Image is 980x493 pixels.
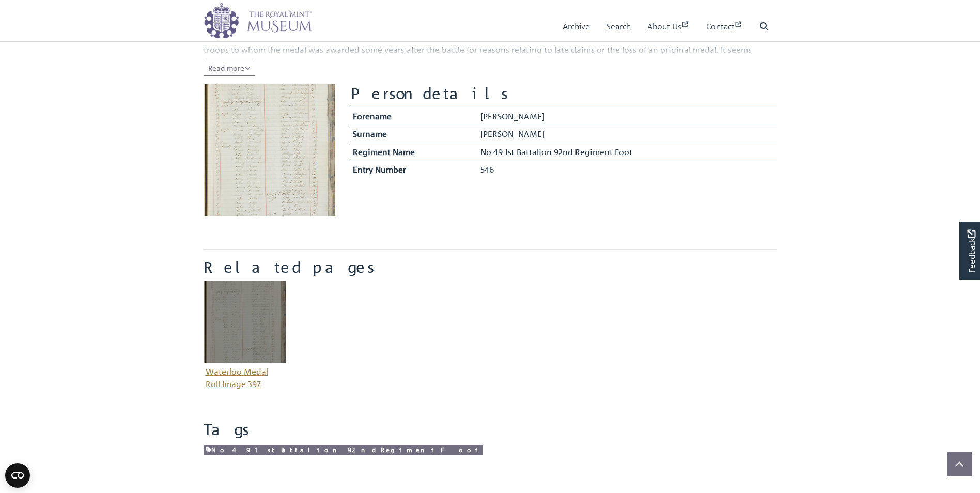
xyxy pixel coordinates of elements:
h2: Tags [204,420,777,439]
h2: Related pages [204,258,777,276]
a: No 49 1st Battalion 92nd Regiment Foot [204,445,483,455]
th: Surname [351,125,478,143]
img: Wilkie, Peter, 546 [204,84,335,216]
a: Contact [706,12,743,41]
div: Item related to this entity [196,281,294,408]
td: No 49 1st Battalion 92nd Regiment Foot [478,143,776,161]
td: [PERSON_NAME] [478,107,776,125]
button: Read all of the content [204,60,255,76]
td: [PERSON_NAME] [478,125,776,143]
a: About Us [647,12,690,41]
td: 546 [478,161,776,178]
a: Waterloo Medal Roll Image 397 Waterloo Medal Roll Image 397 [204,281,286,392]
button: Scroll to top [947,452,972,476]
button: Open CMP widget [5,463,30,488]
th: Entry Number [351,161,478,178]
img: Waterloo Medal Roll Image 397 [204,281,286,363]
img: logo_wide.png [204,3,312,39]
a: Would you like to provide feedback? [959,222,980,280]
h2: Person details [351,84,777,103]
a: Archive [563,12,590,41]
th: Regiment Name [351,143,478,161]
th: Forename [351,107,478,125]
a: Search [606,12,631,41]
span: Feedback [965,230,977,273]
span: Read more [208,63,251,72]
